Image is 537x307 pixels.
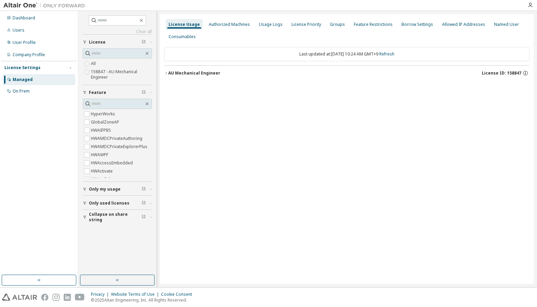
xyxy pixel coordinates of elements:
[91,60,97,68] label: All
[142,187,146,192] span: Clear filter
[89,200,129,206] span: Only used licenses
[89,212,142,223] span: Collapse on share string
[259,22,283,27] div: Usage Logs
[164,47,530,61] div: Last updated at: [DATE] 10:24 AM GMT+9
[91,175,113,183] label: HWAcufwh
[4,65,41,70] div: License Settings
[169,22,200,27] div: License Usage
[91,151,110,159] label: HWAWPF
[83,210,152,225] button: Collapse on share string
[142,39,146,45] span: Clear filter
[142,200,146,206] span: Clear filter
[91,297,196,303] p: © 2025 Altair Engineering, Inc. All Rights Reserved.
[41,294,48,301] img: facebook.svg
[354,22,393,27] div: Feature Restrictions
[91,159,134,167] label: HWAccessEmbedded
[291,22,321,27] div: License Priority
[164,66,530,81] button: AU Mechanical EngineerLicense ID: 158847
[91,126,112,134] label: HWAIFPBS
[91,118,121,126] label: GlobalZoneAP
[13,77,33,82] div: Managed
[401,22,433,27] div: Borrow Settings
[13,52,45,58] div: Company Profile
[161,292,196,297] div: Cookie Consent
[142,90,146,95] span: Clear filter
[83,85,152,100] button: Feature
[13,40,36,45] div: User Profile
[13,15,35,21] div: Dashboard
[209,22,250,27] div: Authorized Machines
[142,214,146,220] span: Clear filter
[91,110,116,118] label: HyperWorks
[91,143,149,151] label: HWAMDCPrivateExplorerPlus
[83,29,152,34] a: Clear all
[89,90,106,95] span: Feature
[91,167,114,175] label: HWActivate
[89,39,106,45] span: License
[91,292,111,297] div: Privacy
[91,68,152,81] label: 158847 - AU Mechanical Engineer
[379,51,394,57] a: Refresh
[83,182,152,197] button: Only my usage
[13,88,30,94] div: On Prem
[83,196,152,211] button: Only used licenses
[64,294,71,301] img: linkedin.svg
[13,28,25,33] div: Users
[89,187,121,192] span: Only my usage
[169,34,196,39] div: Consumables
[52,294,60,301] img: instagram.svg
[482,70,521,76] span: License ID: 158847
[442,22,485,27] div: Allowed IP Addresses
[2,294,37,301] img: altair_logo.svg
[330,22,345,27] div: Groups
[168,70,220,76] div: AU Mechanical Engineer
[111,292,161,297] div: Website Terms of Use
[83,35,152,50] button: License
[494,22,519,27] div: Named User
[3,2,89,9] img: Altair One
[91,134,144,143] label: HWAMDCPrivateAuthoring
[75,294,85,301] img: youtube.svg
